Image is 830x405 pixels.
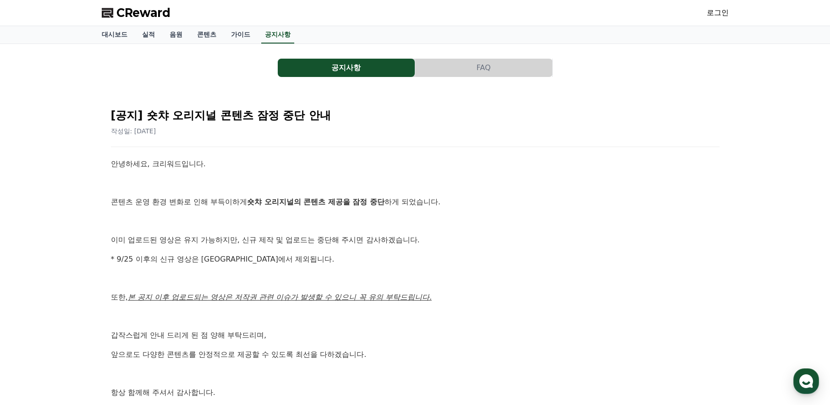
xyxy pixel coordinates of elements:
span: 작성일: [DATE] [111,127,156,135]
button: 공지사항 [278,59,415,77]
a: 대시보드 [94,26,135,44]
p: 콘텐츠 운영 환경 변화로 인해 부득이하게 하게 되었습니다. [111,196,720,208]
p: 갑작스럽게 안내 드리게 된 점 양해 부탁드리며, [111,329,720,341]
a: 콘텐츠 [190,26,224,44]
a: 로그인 [707,7,729,18]
p: 안녕하세요, 크리워드입니다. [111,158,720,170]
p: 항상 함께해 주셔서 감사합니다. [111,387,720,399]
p: 앞으로도 다양한 콘텐츠를 안정적으로 제공할 수 있도록 최선을 다하겠습니다. [111,349,720,361]
h2: [공지] 숏챠 오리지널 콘텐츠 잠정 중단 안내 [111,108,720,123]
button: FAQ [415,59,552,77]
a: 실적 [135,26,162,44]
a: 공지사항 [261,26,294,44]
span: CReward [116,5,170,20]
a: 가이드 [224,26,258,44]
u: 본 공지 이후 업로드되는 영상은 저작권 관련 이슈가 발생할 수 있으니 꼭 유의 부탁드립니다. [128,293,432,301]
a: 음원 [162,26,190,44]
p: 이미 업로드된 영상은 유지 가능하지만, 신규 제작 및 업로드는 중단해 주시면 감사하겠습니다. [111,234,720,246]
p: * 9/25 이후의 신규 영상은 [GEOGRAPHIC_DATA]에서 제외됩니다. [111,253,720,265]
p: 또한, [111,291,720,303]
a: CReward [102,5,170,20]
strong: 숏챠 오리지널의 콘텐츠 제공을 잠정 중단 [247,197,385,206]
